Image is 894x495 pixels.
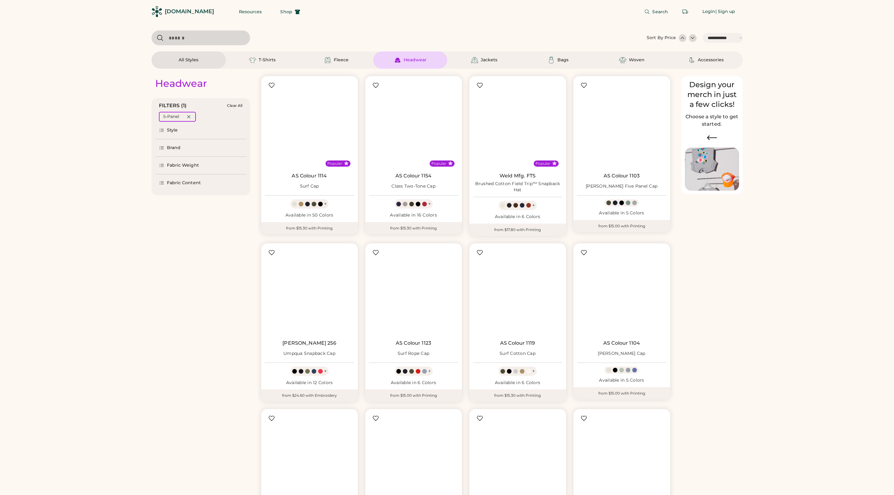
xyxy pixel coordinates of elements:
div: FILTERS (1) [159,102,187,109]
div: Woven [629,57,645,63]
div: Headwear [404,57,427,63]
img: Weld Mfg. FTS Brushed Cotton Field Trip™ Snapback Hat [473,80,562,169]
button: Search [637,6,675,18]
div: Available in 12 Colors [265,380,354,386]
div: from $15.30 with Printing [365,222,462,234]
img: Richardson 256 Umpqua Snapback Cap [265,247,354,336]
span: Shop [280,10,292,14]
button: Popular Style [448,161,453,166]
div: Available in 6 Colors [369,380,458,386]
div: + [324,368,327,375]
img: AS Colour 1104 Finn Nylon Cap [577,247,666,336]
a: AS Colour 1123 [396,340,431,346]
div: Popular [327,161,342,166]
img: AS Colour 1154 Class Two-Tone Cap [369,80,458,169]
img: Headwear Icon [394,56,401,64]
div: [DOMAIN_NAME] [165,8,214,15]
img: Image of Lisa Congdon Eye Print on T-Shirt and Hat [685,148,739,191]
div: | Sign up [715,9,735,15]
button: Popular Style [344,161,349,166]
div: Available in 50 Colors [265,212,354,218]
div: Surf Cap [300,183,319,189]
a: AS Colour 1114 [292,173,327,179]
div: + [428,368,431,375]
div: + [532,368,535,375]
div: Headwear [155,77,207,90]
button: Retrieve an order [679,6,691,18]
img: Rendered Logo - Screens [152,6,162,17]
div: from $15.00 with Printing [573,220,670,232]
div: Umpqua Snapback Cap [283,351,335,357]
img: AS Colour 1114 Surf Cap [265,80,354,169]
a: AS Colour 1104 [603,340,640,346]
button: Shop [273,6,307,18]
div: Popular [431,161,446,166]
div: T-Shirts [259,57,276,63]
div: Available in 5 Colors [577,377,666,383]
a: AS Colour 1119 [500,340,535,346]
div: Login [702,9,715,15]
h2: Choose a style to get started. [685,113,739,128]
div: Brushed Cotton Field Trip™ Snapback Hat [473,181,562,193]
div: Available in 6 Colors [473,214,562,220]
div: from $24.60 with Embroidery [261,389,358,402]
div: from $15.00 with Printing [365,389,462,402]
img: AS Colour 1123 Surf Rope Cap [369,247,458,336]
div: [PERSON_NAME] Cap [598,351,645,357]
div: 5-Panel [163,114,179,120]
div: Accessories [698,57,724,63]
button: Resources [232,6,269,18]
div: Available in 16 Colors [369,212,458,218]
div: Surf Rope Cap [398,351,429,357]
img: Woven Icon [619,56,626,64]
div: from $15.30 with Printing [261,222,358,234]
div: Available in 5 Colors [577,210,666,216]
span: Search [652,10,668,14]
div: Surf Cotton Cap [500,351,536,357]
div: Brand [167,145,181,151]
div: Clear All [227,103,242,108]
img: Jackets Icon [471,56,478,64]
a: AS Colour 1103 [604,173,640,179]
div: Design your merch in just a few clicks! [685,80,739,109]
img: AS Colour 1119 Surf Cotton Cap [473,247,562,336]
div: Available in 6 Colors [473,380,562,386]
img: Fleece Icon [324,56,331,64]
div: Bags [557,57,568,63]
div: Fabric Weight [167,162,199,168]
img: AS Colour 1103 Finn Five Panel Cap [577,80,666,169]
div: Popular [536,161,550,166]
div: Sort By Price [647,35,676,41]
div: All Styles [179,57,198,63]
div: Class Two-Tone Cap [391,183,435,189]
div: [PERSON_NAME] Five Panel Cap [586,183,657,189]
div: Style [167,127,178,133]
div: + [532,202,535,209]
a: Weld Mfg. FTS [500,173,536,179]
img: Bags Icon [548,56,555,64]
a: AS Colour 1154 [395,173,431,179]
img: T-Shirts Icon [249,56,256,64]
div: from $15.30 with Printing [469,389,566,402]
div: from $17.80 with Printing [469,224,566,236]
div: + [428,201,431,207]
button: Popular Style [552,161,557,166]
div: + [324,201,327,207]
div: Fleece [334,57,349,63]
div: Fabric Content [167,180,201,186]
img: Accessories Icon [688,56,695,64]
div: from $15.00 with Printing [573,387,670,400]
a: [PERSON_NAME] 256 [282,340,336,346]
div: Jackets [481,57,497,63]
